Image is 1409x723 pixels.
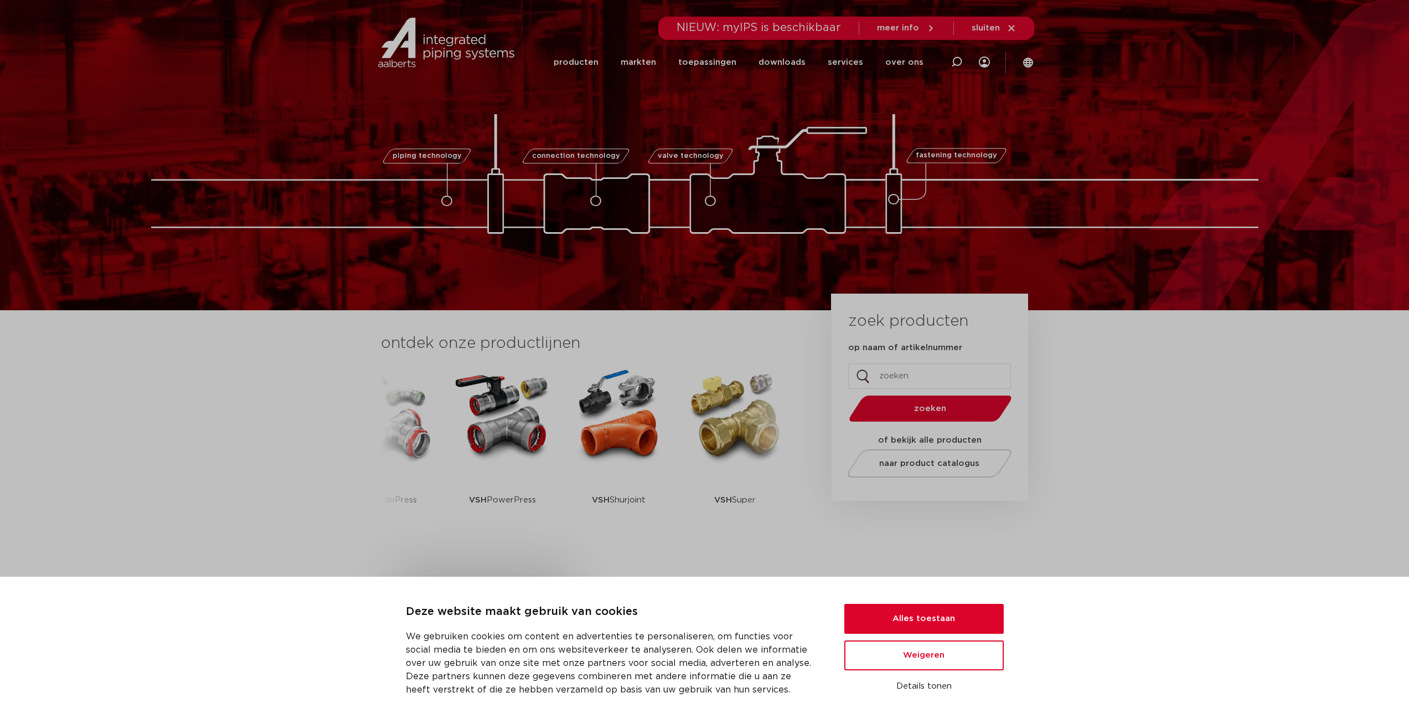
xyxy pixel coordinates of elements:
[621,40,656,85] a: markten
[844,677,1004,696] button: Details tonen
[877,23,936,33] a: meer info
[885,40,923,85] a: over ons
[844,449,1014,478] a: naar product catalogus
[979,40,990,85] div: my IPS
[916,152,997,160] span: fastening technology
[879,459,979,468] span: naar product catalogus
[469,465,536,535] p: PowerPress
[531,152,620,160] span: connection technology
[878,404,983,413] span: zoeken
[714,465,756,535] p: Super
[877,24,919,32] span: meer info
[469,496,487,504] strong: VSH
[592,465,646,535] p: Shurjoint
[848,363,1011,389] input: zoeken
[677,22,841,33] span: NIEUW: myIPS is beschikbaar
[878,436,982,444] strong: of bekijk alle producten
[848,342,962,353] label: op naam of artikelnummer
[844,640,1004,670] button: Weigeren
[554,40,598,85] a: producten
[381,332,794,355] h3: ontdek onze productlijnen
[356,465,417,535] p: SudoPress
[714,496,732,504] strong: VSH
[406,630,818,696] p: We gebruiken cookies om content en advertenties te personaliseren, om functies voor social media ...
[554,40,923,85] nav: Menu
[406,603,818,621] p: Deze website maakt gebruik van cookies
[453,366,553,535] a: VSHPowerPress
[972,23,1016,33] a: sluiten
[758,40,806,85] a: downloads
[972,24,1000,32] span: sluiten
[678,40,736,85] a: toepassingen
[337,366,436,535] a: SudoPress
[658,152,724,160] span: valve technology
[592,496,610,504] strong: VSH
[844,394,1016,423] button: zoeken
[569,366,669,535] a: VSHShurjoint
[685,366,785,535] a: VSHSuper
[848,310,968,332] h3: zoek producten
[828,40,863,85] a: services
[844,604,1004,634] button: Alles toestaan
[393,152,462,160] span: piping technology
